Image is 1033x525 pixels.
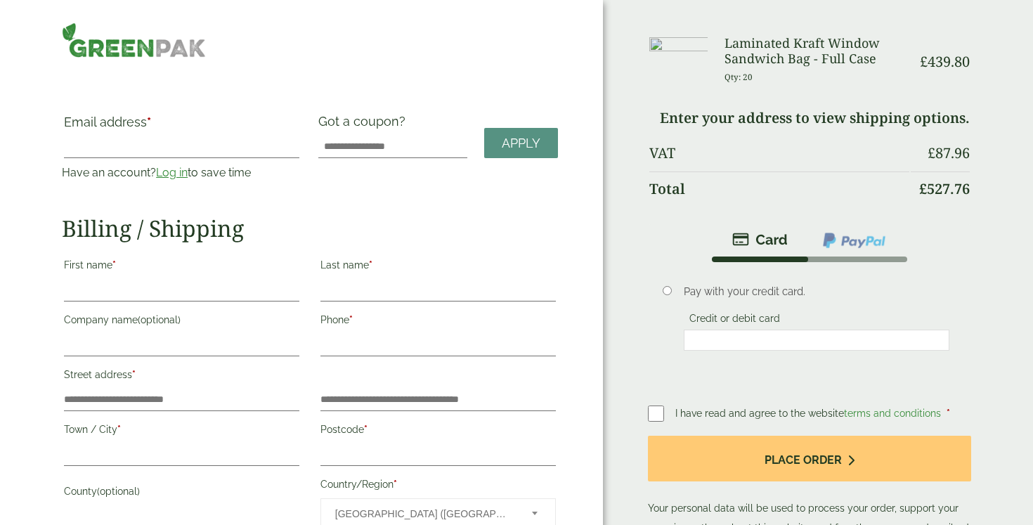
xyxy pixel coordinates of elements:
img: GreenPak Supplies [62,22,205,58]
button: Place order [648,436,971,481]
img: stripe.png [732,231,788,248]
abbr: required [117,424,121,435]
td: Enter your address to view shipping options. [649,101,970,135]
abbr: required [349,314,353,325]
abbr: required [147,115,151,129]
label: Company name [64,310,299,334]
label: First name [64,255,299,279]
abbr: required [132,369,136,380]
bdi: 439.80 [920,52,970,71]
p: Have an account? to save time [62,164,301,181]
label: Street address [64,365,299,389]
label: Email address [64,116,299,136]
label: County [64,481,299,505]
p: Pay with your credit card. [684,284,949,299]
span: Apply [502,136,540,151]
a: Log in [156,166,188,179]
span: £ [919,179,927,198]
label: Town / City [64,420,299,443]
label: Credit or debit card [684,313,786,328]
label: Last name [320,255,556,279]
iframe: Secure card payment input frame [688,334,945,346]
abbr: required [364,424,368,435]
span: I have read and agree to the website [675,408,944,419]
span: (optional) [97,486,140,497]
a: Apply [484,128,558,158]
span: £ [920,52,928,71]
a: terms and conditions [844,408,941,419]
small: Qty: 20 [725,72,753,82]
h3: Laminated Kraft Window Sandwich Bag - Full Case [725,36,909,66]
th: VAT [649,136,909,170]
abbr: required [369,259,372,271]
label: Postcode [320,420,556,443]
bdi: 87.96 [928,143,970,162]
abbr: required [947,408,950,419]
label: Country/Region [320,474,556,498]
img: ppcp-gateway.png [821,231,887,249]
label: Phone [320,310,556,334]
bdi: 527.76 [919,179,970,198]
span: £ [928,143,935,162]
abbr: required [112,259,116,271]
h2: Billing / Shipping [62,215,557,242]
abbr: required [394,479,397,490]
label: Got a coupon? [318,114,411,136]
th: Total [649,171,909,206]
span: (optional) [138,314,181,325]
